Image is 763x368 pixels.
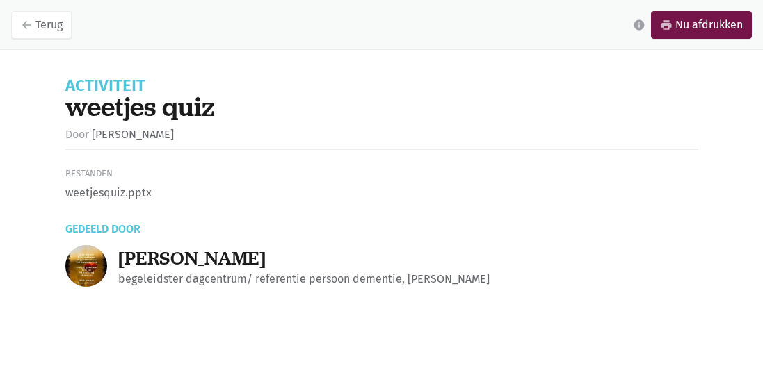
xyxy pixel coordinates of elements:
[11,11,72,39] a: arrow_backTerug
[65,94,698,120] h1: weetjes quiz
[65,212,698,234] h3: Gedeeld door
[65,167,698,181] div: Bestanden
[660,19,673,31] i: print
[65,128,89,141] span: Door
[118,248,698,269] div: [PERSON_NAME]
[65,126,174,144] li: [PERSON_NAME]
[651,11,752,39] a: printNu afdrukken
[65,184,698,202] li: weetjesquiz.pptx
[633,19,645,31] i: info
[65,78,698,94] div: Activiteit
[118,270,698,288] div: begeleidster dagcentrum/ referentie persoon dementie, [PERSON_NAME]
[20,19,33,31] i: arrow_back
